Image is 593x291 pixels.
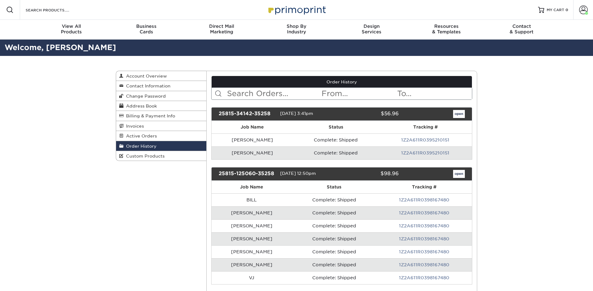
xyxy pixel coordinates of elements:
a: Contact Information [116,81,206,91]
div: Marketing [184,23,259,35]
div: & Support [484,23,559,35]
span: Address Book [124,103,157,108]
div: 25815-34142-35258 [214,110,280,118]
span: Active Orders [124,133,157,138]
input: From... [321,88,396,99]
a: DesignServices [334,20,409,40]
a: Shop ByIndustry [259,20,334,40]
span: Business [109,23,184,29]
a: Address Book [116,101,206,111]
div: Cards [109,23,184,35]
span: [DATE] 12:50pm [280,171,316,176]
a: 1Z2A611R0398167480 [399,236,449,241]
a: Billing & Payment Info [116,111,206,121]
div: 25815-125060-35258 [214,170,280,178]
a: Change Password [116,91,206,101]
td: BILL [212,193,292,206]
td: Complete: Shipped [292,232,376,245]
a: View AllProducts [34,20,109,40]
a: 1Z2A611R0398167480 [399,249,449,254]
a: Resources& Templates [409,20,484,40]
a: Active Orders [116,131,206,141]
a: 1Z2A611R0398167480 [399,262,449,267]
iframe: Google Customer Reviews [2,272,53,289]
td: VJ [212,271,292,284]
span: Shop By [259,23,334,29]
td: [PERSON_NAME] [212,258,292,271]
span: Order History [124,144,157,149]
td: Complete: Shipped [292,245,376,258]
a: Account Overview [116,71,206,81]
td: Complete: Shipped [293,133,379,146]
span: Contact Information [124,83,170,88]
div: & Templates [409,23,484,35]
span: 0 [566,8,568,12]
td: Complete: Shipped [292,206,376,219]
th: Tracking # [379,121,472,133]
td: Complete: Shipped [292,258,376,271]
th: Status [292,181,376,193]
a: 1Z2A611R0398167480 [399,210,449,215]
a: Invoices [116,121,206,131]
td: Complete: Shipped [293,146,379,159]
th: Job Name [212,181,292,193]
div: Industry [259,23,334,35]
div: Products [34,23,109,35]
a: open [453,170,465,178]
input: SEARCH PRODUCTS..... [25,6,85,14]
span: Change Password [124,94,166,99]
td: [PERSON_NAME] [212,245,292,258]
div: Services [334,23,409,35]
span: MY CART [547,7,564,13]
th: Job Name [212,121,293,133]
td: Complete: Shipped [292,193,376,206]
a: 1Z2A611R0398167480 [399,223,449,228]
img: Primoprint [266,3,327,16]
td: Complete: Shipped [292,219,376,232]
a: BusinessCards [109,20,184,40]
span: Account Overview [124,74,167,78]
a: 1Z2A611R0398167480 [399,197,449,202]
span: Design [334,23,409,29]
span: Direct Mail [184,23,259,29]
a: open [453,110,465,118]
td: Complete: Shipped [292,271,376,284]
a: Custom Products [116,151,206,161]
td: [PERSON_NAME] [212,232,292,245]
td: [PERSON_NAME] [212,219,292,232]
span: Invoices [124,124,144,129]
td: [PERSON_NAME] [212,206,292,219]
a: 1Z2A611R0395210151 [401,137,449,142]
th: Tracking # [376,181,472,193]
span: Custom Products [124,154,165,158]
input: To... [397,88,472,99]
a: 1Z2A611R0395210151 [401,150,449,155]
a: Order History [116,141,206,151]
td: [PERSON_NAME] [212,146,293,159]
span: Resources [409,23,484,29]
a: 1Z2A611R0398167480 [399,275,449,280]
td: [PERSON_NAME] [212,133,293,146]
a: Direct MailMarketing [184,20,259,40]
div: $56.96 [337,110,403,118]
th: Status [293,121,379,133]
span: Contact [484,23,559,29]
input: Search Orders... [226,88,321,99]
span: View All [34,23,109,29]
a: Order History [212,76,472,88]
span: [DATE] 3:41pm [280,111,313,116]
span: Billing & Payment Info [124,113,175,118]
div: $98.96 [337,170,403,178]
a: Contact& Support [484,20,559,40]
